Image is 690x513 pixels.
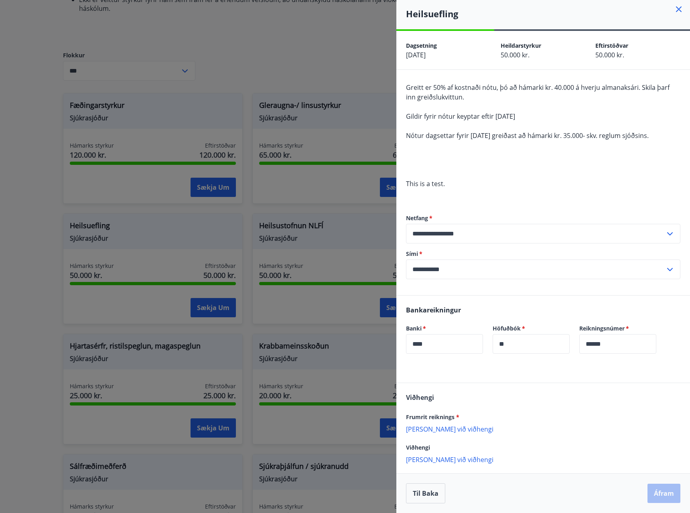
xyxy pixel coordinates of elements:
[406,214,680,222] label: Netfang
[579,324,656,333] label: Reikningsnúmer
[406,250,680,258] label: Sími
[406,306,461,314] span: Bankareikningur
[406,131,649,140] span: Nótur dagsettar fyrir [DATE] greiðast að hámarki kr. 35.000- skv. reglum sjóðsins.
[595,42,628,49] span: Eftirstöðvar
[501,42,541,49] span: Heildarstyrkur
[493,324,570,333] label: Höfuðbók
[406,179,445,188] span: This is a test.
[406,483,445,503] button: Til baka
[501,51,530,59] span: 50.000 kr.
[406,455,680,463] p: [PERSON_NAME] við viðhengi
[406,8,690,20] h4: Heilsuefling
[406,444,430,451] span: Viðhengi
[406,413,459,421] span: Frumrit reiknings
[406,83,670,101] span: Greitt er 50% af kostnaði nótu, þó að hámarki kr. 40.000 á hverju almanaksári. Skila þarf inn gre...
[595,51,624,59] span: 50.000 kr.
[406,42,437,49] span: Dagsetning
[406,324,483,333] label: Banki
[406,51,426,59] span: [DATE]
[406,393,434,402] span: Viðhengi
[406,112,515,121] span: Gildir fyrir nótur keyptar eftir [DATE]
[406,425,680,433] p: [PERSON_NAME] við viðhengi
